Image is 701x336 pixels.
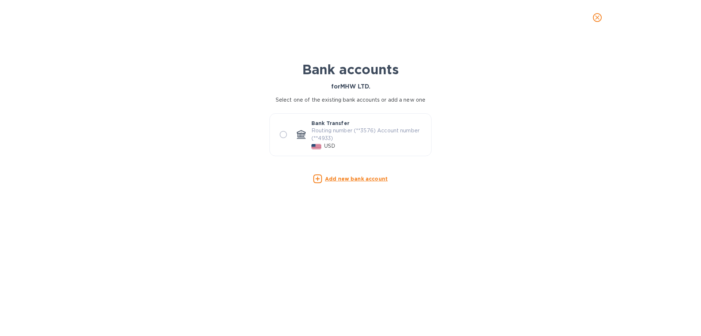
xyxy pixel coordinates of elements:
[302,61,399,78] b: Bank accounts
[266,83,435,90] h3: for MHW LTD.
[324,142,335,150] p: USD
[589,9,606,26] button: close
[266,96,435,104] p: Select one of the existing bank accounts or add a new one
[311,120,349,127] p: Bank Transfer
[311,127,425,142] p: Routing number (**3576) Account number (**4933)
[325,176,388,182] u: Add new bank account
[311,144,321,149] img: USD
